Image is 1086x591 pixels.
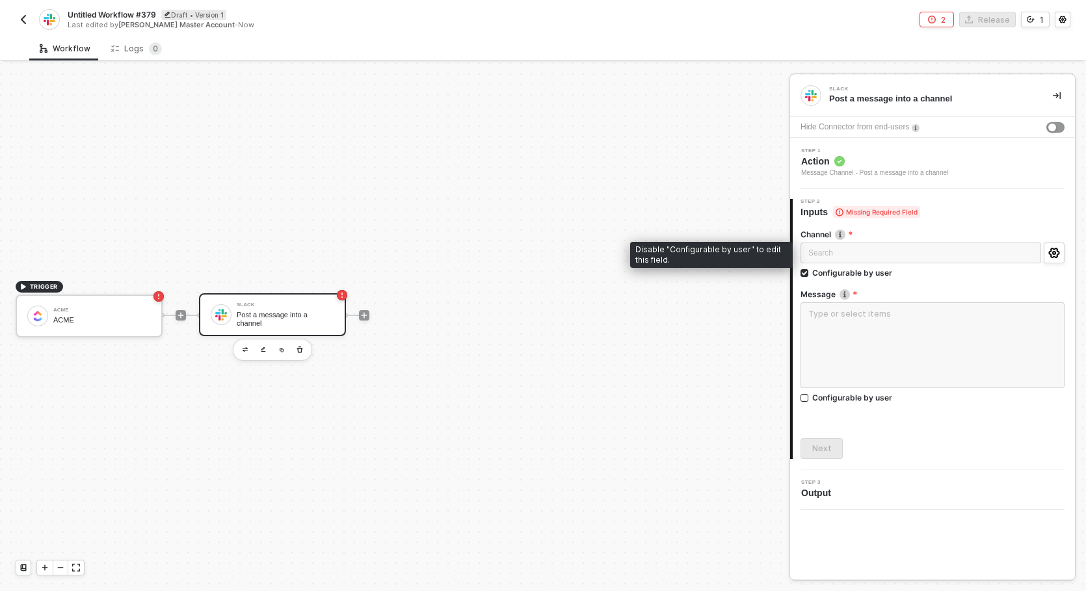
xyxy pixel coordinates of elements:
img: copy-block [279,347,284,352]
span: icon-error-page [928,16,936,23]
div: Draft • Version 1 [161,10,226,20]
span: Missing Required Field [833,206,920,218]
span: Untitled Workflow #379 [68,9,156,20]
span: Step 3 [801,480,836,485]
span: Step 1 [801,148,948,153]
div: ACME [53,308,151,313]
div: Post a message into a channel [829,93,1032,105]
span: icon-play [360,311,368,319]
div: Slack [237,302,334,308]
img: icon [32,310,44,322]
label: Channel [801,229,1065,240]
div: Disable "Configurable by user" to edit this field. [630,242,793,268]
label: Message [801,289,1065,300]
img: edit-cred [261,347,266,352]
span: icon-minus [57,564,64,571]
button: 2 [920,12,954,27]
span: icon-play [41,564,49,571]
img: icon-info [840,289,850,300]
button: edit-cred [256,342,271,358]
button: copy-block [274,342,289,358]
span: icon-versioning [1027,16,1035,23]
button: edit-cred [237,342,253,358]
div: Configurable by user [812,267,892,278]
img: integration-icon [805,90,817,101]
img: integration-icon [44,14,55,25]
img: icon-info [835,230,845,240]
div: Last edited by - Now [68,20,542,30]
span: icon-edit [164,11,171,18]
div: Slack [829,86,1024,92]
span: icon-error-page [153,291,164,302]
div: Logs [111,42,162,55]
span: icon-error-page [337,290,347,300]
button: Next [801,438,843,459]
div: Step 1Action Message Channel - Post a message into a channel [790,148,1075,178]
button: back [16,12,31,27]
div: Hide Connector from end-users [801,121,909,133]
span: Inputs [801,205,920,218]
div: Message Channel - Post a message into a channel [801,168,948,178]
span: [PERSON_NAME] Master Account [118,20,235,29]
span: icon-settings [1059,16,1066,23]
span: Action [801,155,948,168]
img: edit-cred [243,347,248,352]
span: Step 2 [801,199,920,204]
div: 1 [1040,14,1044,25]
span: TRIGGER [30,282,58,292]
span: icon-collapse-right [1053,92,1061,99]
sup: 0 [149,42,162,55]
span: icon-play [177,311,185,319]
button: 1 [1021,12,1050,27]
div: Step 2Inputs Missing Required FieldChannelicon-infoSearchConfigurable by userMessageicon-infoConf... [790,199,1075,459]
span: icon-play [20,283,27,291]
div: Configurable by user [812,392,892,403]
span: icon-settings [1048,248,1060,258]
div: ACME [53,316,151,324]
img: icon [215,309,227,321]
img: back [18,14,29,25]
img: icon-info [912,124,920,132]
div: Post a message into a channel [237,311,334,327]
button: Release [959,12,1016,27]
div: Workflow [40,44,90,54]
span: icon-expand [72,564,80,571]
span: Output [801,486,836,499]
div: 2 [941,14,946,25]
